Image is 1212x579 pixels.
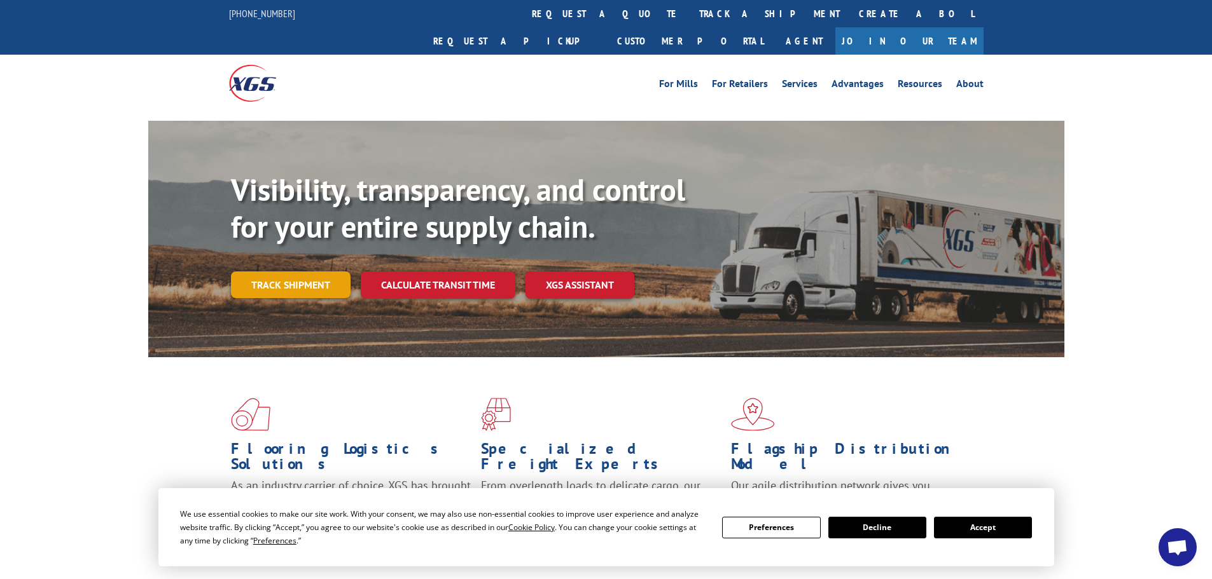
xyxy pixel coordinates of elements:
span: As an industry carrier of choice, XGS has brought innovation and dedication to flooring logistics... [231,478,471,523]
a: XGS ASSISTANT [526,271,634,299]
span: Our agile distribution network gives you nationwide inventory management on demand. [731,478,965,508]
a: Resources [898,79,942,93]
p: From overlength loads to delicate cargo, our experienced staff knows the best way to move your fr... [481,478,721,535]
h1: Specialized Freight Experts [481,441,721,478]
button: Decline [828,517,926,538]
a: Request a pickup [424,27,608,55]
h1: Flagship Distribution Model [731,441,972,478]
a: For Retailers [712,79,768,93]
button: Accept [934,517,1032,538]
span: Preferences [253,535,296,546]
a: Calculate transit time [361,271,515,299]
a: For Mills [659,79,698,93]
a: Track shipment [231,271,351,298]
b: Visibility, transparency, and control for your entire supply chain. [231,170,685,246]
a: Services [782,79,818,93]
div: Open chat [1159,528,1197,566]
span: Cookie Policy [508,522,555,533]
a: Agent [773,27,835,55]
a: Join Our Team [835,27,984,55]
a: [PHONE_NUMBER] [229,7,295,20]
h1: Flooring Logistics Solutions [231,441,471,478]
img: xgs-icon-focused-on-flooring-red [481,398,511,431]
a: About [956,79,984,93]
button: Preferences [722,517,820,538]
a: Advantages [832,79,884,93]
img: xgs-icon-flagship-distribution-model-red [731,398,775,431]
a: Customer Portal [608,27,773,55]
div: We use essential cookies to make our site work. With your consent, we may also use non-essential ... [180,507,707,547]
img: xgs-icon-total-supply-chain-intelligence-red [231,398,270,431]
div: Cookie Consent Prompt [158,488,1054,566]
